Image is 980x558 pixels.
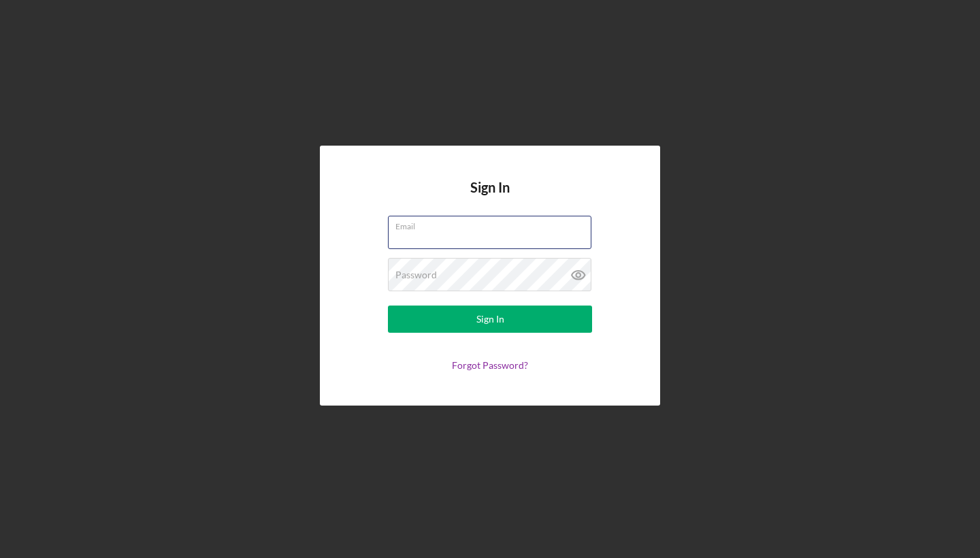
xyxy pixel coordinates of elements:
a: Forgot Password? [452,359,528,371]
button: Sign In [388,306,592,333]
h4: Sign In [470,180,510,216]
label: Password [395,269,437,280]
div: Sign In [476,306,504,333]
label: Email [395,216,591,231]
